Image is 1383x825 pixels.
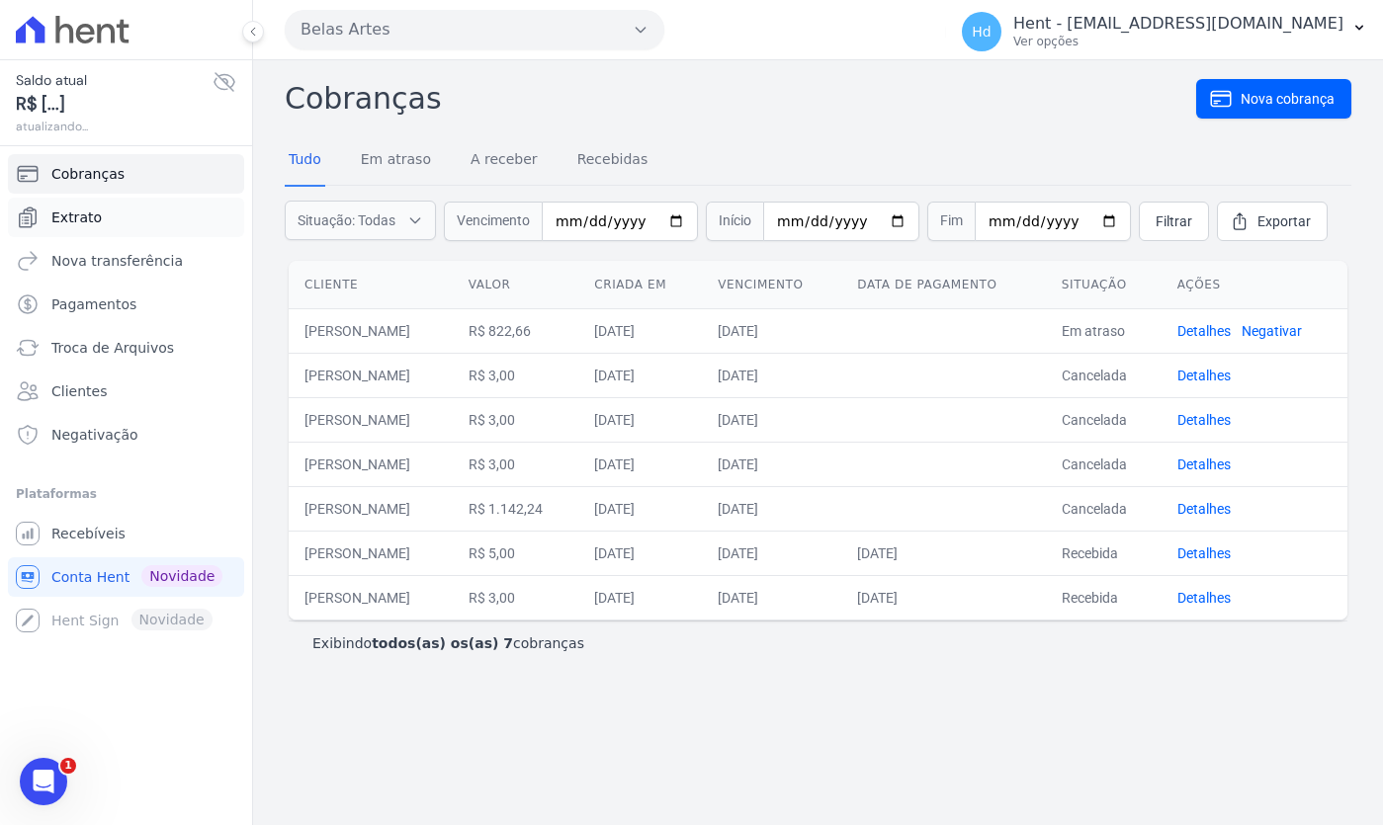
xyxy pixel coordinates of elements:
td: [DATE] [578,397,702,442]
td: Cancelada [1046,442,1162,486]
td: R$ 3,00 [453,442,579,486]
td: [DATE] [578,442,702,486]
td: [DATE] [702,397,841,442]
a: Detalhes [1177,590,1231,606]
p: Hent - [EMAIL_ADDRESS][DOMAIN_NAME] [1013,14,1343,34]
td: [DATE] [578,575,702,619]
div: Plataformas [16,482,236,506]
span: Saldo atual [16,70,213,91]
a: Detalhes [1177,412,1231,428]
nav: Sidebar [16,154,236,640]
td: [DATE] [702,575,841,619]
td: [DATE] [702,353,841,397]
span: Extrato [51,207,102,227]
span: Pagamentos [51,294,136,314]
td: Recebida [1046,575,1162,619]
td: Recebida [1046,531,1162,575]
td: Cancelada [1046,486,1162,531]
a: Detalhes [1177,323,1231,339]
button: Situação: Todas [285,201,436,240]
th: Cliente [289,261,453,309]
span: Conta Hent [51,567,130,587]
span: Novidade [141,565,222,587]
span: Filtrar [1156,211,1192,231]
a: Exportar [1217,202,1328,241]
td: [PERSON_NAME] [289,575,453,619]
span: Início [706,202,763,241]
span: Negativação [51,425,138,445]
a: Detalhes [1177,501,1231,517]
h2: Cobranças [285,76,1196,121]
td: [DATE] [578,486,702,531]
button: Hd Hent - [EMAIL_ADDRESS][DOMAIN_NAME] Ver opções [946,4,1383,59]
td: R$ 1.142,24 [453,486,579,531]
a: Detalhes [1177,368,1231,383]
td: [PERSON_NAME] [289,308,453,353]
iframe: Intercom live chat [20,758,67,805]
span: Fim [927,202,975,241]
button: Belas Artes [285,10,664,49]
td: [PERSON_NAME] [289,353,453,397]
td: [DATE] [702,531,841,575]
td: R$ 3,00 [453,575,579,619]
td: Cancelada [1046,397,1162,442]
a: Detalhes [1177,456,1231,472]
span: R$ [...] [16,91,213,118]
span: Recebíveis [51,524,126,543]
th: Criada em [578,261,702,309]
td: [DATE] [702,442,841,486]
td: Em atraso [1046,308,1162,353]
th: Situação [1046,261,1162,309]
a: Pagamentos [8,285,244,324]
span: Clientes [51,381,107,401]
span: Vencimento [444,202,542,241]
th: Data de pagamento [841,261,1046,309]
a: Extrato [8,198,244,237]
span: Exportar [1257,211,1311,231]
p: Exibindo cobranças [312,633,584,653]
td: Cancelada [1046,353,1162,397]
td: [DATE] [841,575,1046,619]
a: Nova transferência [8,241,244,281]
th: Valor [453,261,579,309]
td: R$ 3,00 [453,397,579,442]
td: [DATE] [578,308,702,353]
span: 1 [60,758,76,774]
td: [DATE] [841,531,1046,575]
a: Cobranças [8,154,244,194]
a: Negativação [8,415,244,454]
span: Hd [972,25,991,39]
span: Situação: Todas [298,210,395,230]
td: R$ 822,66 [453,308,579,353]
a: Recebíveis [8,514,244,553]
th: Ações [1162,261,1347,309]
td: R$ 5,00 [453,531,579,575]
a: A receber [467,135,542,187]
a: Negativar [1242,323,1302,339]
span: Nova cobrança [1241,89,1335,109]
p: Ver opções [1013,34,1343,49]
td: [PERSON_NAME] [289,486,453,531]
a: Detalhes [1177,545,1231,561]
a: Tudo [285,135,325,187]
b: todos(as) os(as) 7 [372,635,513,651]
td: [PERSON_NAME] [289,442,453,486]
td: [PERSON_NAME] [289,531,453,575]
td: [DATE] [702,486,841,531]
a: Troca de Arquivos [8,328,244,368]
span: Troca de Arquivos [51,338,174,358]
span: Nova transferência [51,251,183,271]
span: atualizando... [16,118,213,135]
a: Em atraso [357,135,435,187]
td: [DATE] [702,308,841,353]
th: Vencimento [702,261,841,309]
a: Recebidas [573,135,652,187]
td: [PERSON_NAME] [289,397,453,442]
a: Nova cobrança [1196,79,1351,119]
span: Cobranças [51,164,125,184]
td: R$ 3,00 [453,353,579,397]
a: Clientes [8,371,244,411]
td: [DATE] [578,531,702,575]
a: Conta Hent Novidade [8,557,244,597]
td: [DATE] [578,353,702,397]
